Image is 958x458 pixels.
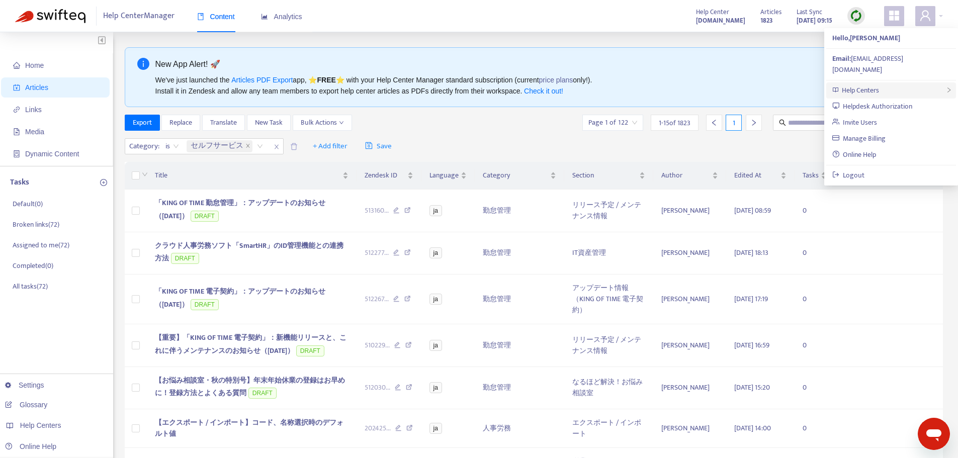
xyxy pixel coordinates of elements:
[5,442,56,450] a: Online Help
[564,232,653,275] td: IT資産管理
[142,171,148,177] span: down
[161,115,200,131] button: Replace
[832,169,865,181] a: Logout
[13,199,43,209] p: Default ( 0 )
[653,162,726,190] th: Author
[13,260,53,271] p: Completed ( 0 )
[946,87,952,93] span: right
[191,211,219,222] span: DRAFT
[155,197,325,222] span: 「KING OF TIME 勤怠管理」：アップデートのお知らせ（[DATE]）
[25,128,44,136] span: Media
[365,423,391,434] span: 202425 ...
[832,53,851,64] strong: Email:
[365,140,392,152] span: Save
[797,7,822,18] span: Last Sync
[564,162,653,190] th: Section
[795,162,835,190] th: Tasks
[659,118,690,128] span: 1 - 15 of 1823
[429,170,459,181] span: Language
[734,293,768,305] span: [DATE] 17:19
[187,140,252,152] span: セルフサービス
[137,58,149,70] span: info-circle
[564,190,653,232] td: リリース予定 / メンテナンス情報
[797,15,832,26] strong: [DATE] 09:15
[696,15,745,26] a: [DOMAIN_NAME]
[429,340,442,351] span: ja
[155,375,345,399] span: 【お悩み相談室・秋の特別号】年末年始休業の登録はお早めに！登録方法とよくある質問
[832,53,950,75] div: [EMAIL_ADDRESS][DOMAIN_NAME]
[850,10,862,22] img: sync.dc5367851b00ba804db3.png
[918,418,950,450] iframe: メッセージングウィンドウを開くボタン
[483,170,549,181] span: Category
[191,299,219,310] span: DRAFT
[572,170,637,181] span: Section
[564,274,653,324] td: アップデート情報（KING OF TIME 電子契約）
[653,367,726,410] td: [PERSON_NAME]
[475,324,565,367] td: 勤怠管理
[270,141,283,153] span: close
[653,409,726,448] td: [PERSON_NAME]
[247,115,291,131] button: New Task
[100,179,107,186] span: plus-circle
[25,83,48,91] span: Articles
[155,332,346,356] span: 【重要】「KING OF TIME 電子契約」：新機能リリースと、これに伴うメンテナンスのお知らせ（[DATE]）
[734,170,778,181] span: Edited At
[231,76,293,84] a: Articles PDF Export
[13,128,20,135] span: file-image
[795,324,835,367] td: 0
[365,382,390,393] span: 512030 ...
[13,62,20,69] span: home
[197,13,235,21] span: Content
[191,140,243,152] span: セルフサービス
[734,247,768,258] span: [DATE] 18:13
[475,190,565,232] td: 勤怠管理
[248,388,277,399] span: DRAFT
[564,367,653,410] td: なるほど解決！お悩み相談室
[795,274,835,324] td: 0
[888,10,900,22] span: appstore
[803,170,819,181] span: Tasks
[429,205,442,216] span: ja
[760,15,773,26] strong: 1823
[25,150,79,158] span: Dynamic Content
[832,149,877,160] a: Online Help
[305,138,355,154] button: + Add filter
[301,117,344,128] span: Bulk Actions
[475,232,565,275] td: 勤怠管理
[313,140,347,152] span: + Add filter
[357,162,421,190] th: Zendesk ID
[165,139,179,154] span: is
[20,421,61,429] span: Help Centers
[734,382,770,393] span: [DATE] 15:20
[365,205,389,216] span: 513160 ...
[795,190,835,232] td: 0
[197,13,204,20] span: book
[155,74,921,97] div: We've just launched the app, ⭐ ⭐️ with your Help Center Manager standard subscription (current on...
[539,76,573,84] a: price plans
[125,115,160,131] button: Export
[661,170,710,181] span: Author
[169,117,192,128] span: Replace
[25,106,42,114] span: Links
[261,13,268,20] span: area-chart
[155,240,343,264] span: クラウド人事労務ソフト「SmartHR」のID管理機能との連携方法
[832,101,913,112] a: Helpdesk Authorization
[13,84,20,91] span: account-book
[429,423,442,434] span: ja
[564,409,653,448] td: エクスポート / インポート
[421,162,475,190] th: Language
[734,422,771,434] span: [DATE] 14:00
[365,247,389,258] span: 512277 ...
[13,150,20,157] span: container
[155,58,921,70] div: New App Alert! 🚀
[524,87,563,95] a: Check it out!
[832,117,878,128] a: Invite Users
[13,219,59,230] p: Broken links ( 72 )
[133,117,152,128] span: Export
[296,345,324,356] span: DRAFT
[171,253,199,264] span: DRAFT
[202,115,245,131] button: Translate
[711,119,718,126] span: left
[564,324,653,367] td: リリース予定 / メンテナンス情報
[13,281,48,292] p: All tasks ( 72 )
